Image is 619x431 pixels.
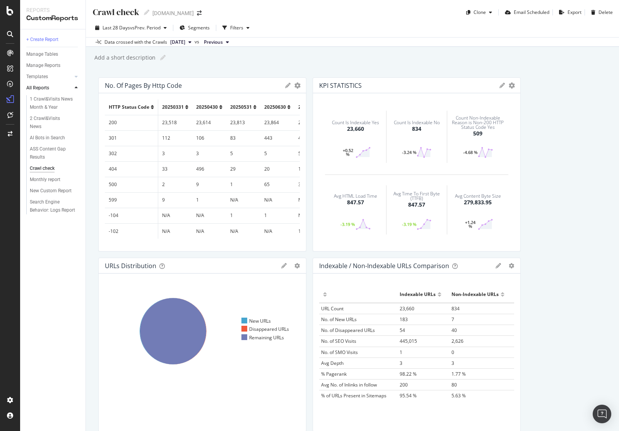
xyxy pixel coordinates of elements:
td: 2 [158,177,193,192]
td: -102 [105,223,158,239]
span: % Pagerank [321,371,347,377]
a: Crawl check [30,164,80,173]
span: 5.63 % [451,392,466,399]
button: Filters [219,22,253,34]
span: 2025 Jul. 31st [170,39,185,46]
div: 847.57 [408,201,425,209]
td: 5 [260,146,294,161]
div: New Custom Report [30,187,72,195]
div: Filters [230,24,243,31]
div: [DOMAIN_NAME] [152,9,194,17]
td: N/A [192,223,226,239]
span: 20250430 [196,104,218,110]
button: Delete [588,6,613,19]
span: 20250731 [298,104,320,110]
div: 834 [412,125,421,133]
a: Manage Reports [26,62,80,70]
td: 5 [226,146,260,161]
span: vs [195,38,201,45]
span: No. of Disappeared URLs [321,327,375,334]
div: Avg Time To First Byte (TTFB) [388,192,445,201]
span: 200 [400,381,408,388]
span: Previous [204,39,223,46]
td: N/A [158,223,193,239]
a: 2 Crawl&Visits News [30,115,80,131]
div: Search Engine Behavior: Logs Report [30,198,75,214]
td: 1 [226,208,260,223]
div: Crawl check [92,6,139,18]
td: 599 [105,192,158,208]
div: CustomReports [26,14,79,23]
div: Export [568,9,581,15]
span: No. of SMO Visits [321,349,358,356]
button: Email Scheduled [502,6,549,19]
div: ASS Content Gap Results [30,145,74,161]
button: Clone [463,6,495,19]
span: 40 [451,327,457,334]
button: Last 28 DaysvsPrev. Period [92,22,170,34]
td: -104 [105,208,158,223]
span: 3 [400,360,402,366]
div: Count Is Indexable Yes [332,120,379,125]
div: Delete [598,9,613,15]
div: 509 [473,130,482,137]
td: 23,813 [226,115,260,130]
td: 9 [158,192,193,208]
td: 1 [260,208,294,223]
td: N/A [294,192,328,208]
td: 23,985 [294,115,328,130]
div: -3.19 % [402,222,417,226]
span: 80 [451,381,457,388]
span: 20250531 [230,104,252,110]
span: 1 [400,349,402,356]
div: KPI STATISTICS [319,82,362,89]
td: 5 [294,146,328,161]
td: 17 [294,161,328,177]
td: 1 [226,177,260,192]
div: Clone [474,9,486,15]
span: No. of SEO Visits [321,338,356,344]
span: 54 [400,327,405,334]
div: -3.24 % [402,151,417,154]
a: All Reports [26,84,72,92]
a: New Custom Report [30,187,80,195]
div: No. of pages by http codegeargearHTTP Status Code202503312025043020250531202506302025073120023,51... [98,77,306,251]
div: Open Intercom Messenger [593,405,611,423]
td: 65 [260,177,294,192]
div: Avg Content Byte Size [455,194,501,198]
div: Non-Indexable URLs [451,288,499,301]
td: N/A [260,192,294,208]
div: Indexable URLs [400,288,436,301]
i: Edit report name [144,10,149,15]
td: 443 [260,130,294,146]
span: vs Prev. Period [130,24,161,31]
div: Manage Tables [26,50,58,58]
div: 1 Crawl&Visits News Month & Year [30,95,75,111]
div: gear [294,263,300,269]
div: Manage Reports [26,62,60,70]
td: 9 [192,177,226,192]
a: 1 Crawl&Visits News Month & Year [30,95,80,111]
div: -3.19 % [340,222,356,226]
span: 445,015 [400,338,417,344]
td: 404 [105,161,158,177]
span: 20250630 [264,104,286,110]
td: 20 [260,161,294,177]
div: Crawl check [30,164,55,173]
div: AI Bots in Search [30,134,65,142]
div: Indexable / Non-Indexable URLs Comparison [319,262,449,270]
div: gear [509,263,514,269]
td: 200 [105,115,158,130]
span: 7 [451,316,454,323]
td: N/A [192,208,226,223]
div: Disappeared URLs [241,326,289,332]
div: +1.24 % [463,221,478,228]
td: 1 [294,223,328,239]
td: 112 [158,130,193,146]
div: Reports [26,6,79,14]
td: 23,864 [260,115,294,130]
span: Avg Depth [321,360,344,366]
div: All Reports [26,84,49,92]
div: 847.57 [347,198,364,206]
span: % of URLs Present in Sitemaps [321,392,386,399]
